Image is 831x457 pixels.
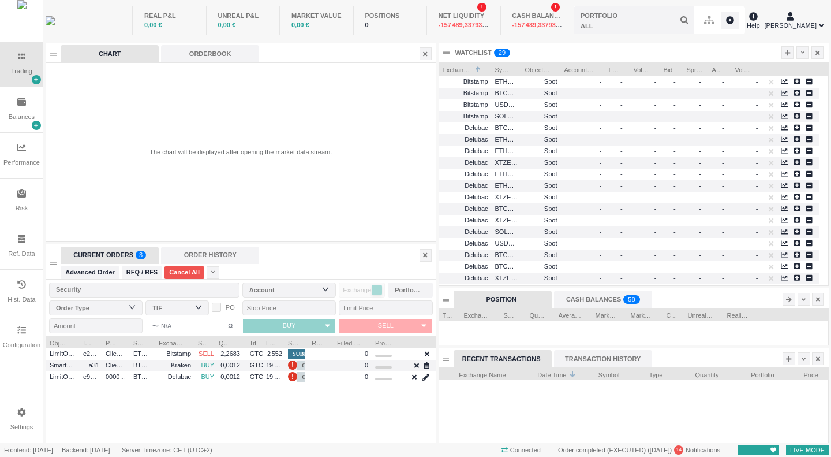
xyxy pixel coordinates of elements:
span: Delubac [465,194,488,200]
span: - [722,274,728,281]
span: Ask [712,63,721,75]
span: - [699,263,705,270]
span: ETHEUR [133,347,152,361]
sup: 58 [623,295,639,304]
span: Bitstamp [166,350,191,357]
span: - [756,217,758,224]
div: The chart will be displayed after opening the market data stream. [149,147,332,157]
span: - [600,147,602,154]
span: Reason [312,336,323,348]
div: 0 [365,20,415,30]
span: XTZEUR [495,191,518,204]
span: Advanced Order [65,267,115,277]
span: - [673,194,680,200]
div: POSITION [454,291,552,308]
span: 0 [365,350,368,357]
span: LimitOrder [50,347,76,361]
span: e2a70760-eb31-4a60-96b8-4f6da227ce3a [83,347,99,361]
sup: 3 [136,251,146,259]
div: ORDERBOOK [161,45,259,62]
span: - [756,170,758,177]
span: - [654,159,657,166]
span: SUBMITTED [288,349,332,359]
span: Symbol [133,336,145,348]
span: Realized P&L [727,309,749,320]
span: 2 552 [267,350,282,357]
span: - [620,274,627,281]
span: - [620,205,627,212]
span: - [722,194,728,200]
span: - [654,274,657,281]
span: Vol Bid [634,63,650,75]
span: Delubac [465,240,488,247]
span: Delubac [465,159,488,166]
div: Risk [16,203,28,213]
span: ETHEUR [495,179,518,192]
span: ¤ [228,319,233,333]
span: - [756,78,758,85]
span: XTZEUR [495,214,518,227]
span: - [722,217,728,224]
span: - [654,228,657,235]
span: Portfolio [106,336,119,348]
span: RFQ / RFS [126,267,158,277]
span: - [673,251,680,258]
span: - [699,194,705,200]
span: Delubac [465,136,488,143]
img: wyden_logotype_blue.svg [46,16,55,25]
span: - [699,113,705,120]
span: - [722,136,728,143]
div: TIF [152,302,196,314]
span: Spot [525,272,557,285]
span: - [600,228,602,235]
span: 000049649 [106,370,126,384]
button: SELL [339,319,415,333]
div: Portfolio [395,284,420,296]
span: ETHEUR [495,75,518,88]
span: Bitstamp [463,113,488,120]
div: Balances [9,112,35,122]
span: 2,2683 [220,350,240,357]
span: - [654,263,657,270]
span: Average Price [559,309,582,320]
sup: ! [477,3,486,12]
div: POSITIONS [365,11,415,21]
span: - [756,251,758,258]
span: - [600,240,602,247]
span: - [654,240,657,247]
span: SmartLimitOrder [50,359,76,372]
span: - [756,90,758,96]
div: Account [249,284,324,296]
span: - [600,101,602,108]
span: -157 489,3379372 € [439,21,495,28]
span: - [600,90,602,96]
span: - [600,217,602,224]
span: - [699,124,705,131]
span: - [699,159,705,166]
span: - [620,124,627,131]
span: PO [226,304,235,311]
span: - [654,217,657,224]
span: - [756,263,758,270]
span: - [756,194,758,200]
span: - [673,124,680,131]
p: 3 [139,251,143,262]
p: 9 [502,49,506,60]
span: - [699,170,705,177]
span: Cancel All [169,267,200,277]
span: 0,00 € [291,21,309,28]
span: - [699,147,705,154]
span: - [673,159,680,166]
span: GTC [247,347,263,361]
span: - [699,90,705,96]
span: - [756,136,758,143]
div: CASH BALANCES [554,291,652,308]
span: Type [443,309,452,320]
span: - [699,240,705,247]
span: - [673,217,680,224]
div: Help [747,10,760,30]
span: - [673,78,680,85]
span: - [756,205,758,212]
div: ORDER HISTORY [161,247,259,264]
span: - [600,205,602,212]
